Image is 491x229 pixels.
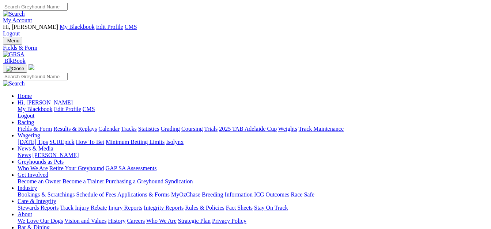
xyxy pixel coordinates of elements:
a: Tracks [121,126,137,132]
a: Minimum Betting Limits [106,139,165,145]
a: Edit Profile [54,106,81,112]
a: GAP SA Assessments [106,165,157,171]
a: Edit Profile [96,24,123,30]
a: Careers [127,218,145,224]
div: Care & Integrity [18,205,488,211]
button: Toggle navigation [3,37,22,45]
a: Vision and Values [64,218,106,224]
a: Trials [204,126,218,132]
a: Isolynx [166,139,184,145]
a: Logout [3,30,20,37]
div: My Account [3,24,488,37]
a: Privacy Policy [212,218,246,224]
img: Close [6,66,24,72]
a: Become a Trainer [63,178,104,184]
a: Integrity Reports [144,205,184,211]
div: Racing [18,126,488,132]
a: About [18,211,32,217]
a: Fields & Form [3,45,488,51]
div: Hi, [PERSON_NAME] [18,106,488,119]
a: My Blackbook [60,24,95,30]
a: Statistics [138,126,159,132]
a: ICG Outcomes [254,191,289,198]
a: Results & Replays [53,126,97,132]
a: Weights [278,126,297,132]
a: Racing [18,119,34,125]
span: Menu [7,38,19,43]
a: Wagering [18,132,40,138]
a: Get Involved [18,172,48,178]
div: News & Media [18,152,488,159]
a: BlkBook [3,58,26,64]
div: Get Involved [18,178,488,185]
a: Logout [18,112,34,119]
img: Search [3,80,25,87]
button: Toggle navigation [3,65,27,73]
a: Stewards Reports [18,205,58,211]
a: Who We Are [18,165,48,171]
a: History [108,218,125,224]
a: Syndication [165,178,193,184]
img: GRSA [3,51,24,58]
a: Rules & Policies [185,205,224,211]
a: Grading [161,126,180,132]
a: Who We Are [146,218,177,224]
a: Hi, [PERSON_NAME] [18,99,74,106]
img: Search [3,11,25,17]
a: Schedule of Fees [76,191,116,198]
span: Hi, [PERSON_NAME] [18,99,73,106]
img: logo-grsa-white.png [29,64,34,70]
a: Home [18,93,32,99]
a: [DATE] Tips [18,139,48,145]
div: Greyhounds as Pets [18,165,488,172]
a: Calendar [98,126,120,132]
a: Stay On Track [254,205,288,211]
a: My Blackbook [18,106,53,112]
a: CMS [125,24,137,30]
a: MyOzChase [171,191,200,198]
div: About [18,218,488,224]
a: News & Media [18,145,53,152]
a: Injury Reports [108,205,142,211]
a: Race Safe [291,191,314,198]
a: Fields & Form [18,126,52,132]
a: We Love Our Dogs [18,218,63,224]
a: News [18,152,31,158]
a: Retire Your Greyhound [49,165,104,171]
input: Search [3,3,68,11]
a: How To Bet [76,139,105,145]
span: Hi, [PERSON_NAME] [3,24,58,30]
a: Fact Sheets [226,205,253,211]
a: Bookings & Scratchings [18,191,75,198]
a: Industry [18,185,37,191]
a: Strategic Plan [178,218,211,224]
a: Care & Integrity [18,198,56,204]
a: Track Maintenance [299,126,344,132]
a: Applications & Forms [117,191,170,198]
span: BlkBook [4,58,26,64]
div: Wagering [18,139,488,145]
a: 2025 TAB Adelaide Cup [219,126,277,132]
a: SUREpick [49,139,74,145]
a: Track Injury Rebate [60,205,107,211]
a: Purchasing a Greyhound [106,178,163,184]
a: Breeding Information [202,191,253,198]
a: My Account [3,17,32,23]
input: Search [3,73,68,80]
a: Greyhounds as Pets [18,159,64,165]
a: CMS [83,106,95,112]
a: Become an Owner [18,178,61,184]
div: Industry [18,191,488,198]
a: [PERSON_NAME] [32,152,79,158]
a: Coursing [181,126,203,132]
